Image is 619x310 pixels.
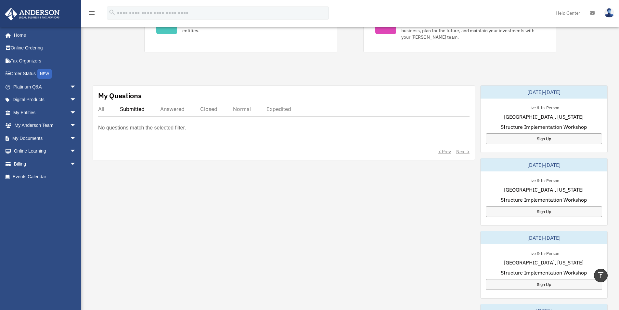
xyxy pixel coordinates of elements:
[109,9,116,16] i: search
[88,11,96,17] a: menu
[523,249,564,256] div: Live & In-Person
[98,106,104,112] div: All
[160,106,185,112] div: Answered
[523,177,564,183] div: Live & In-Person
[5,67,86,81] a: Order StatusNEW
[70,119,83,132] span: arrow_drop_down
[597,271,605,279] i: vertical_align_top
[70,145,83,158] span: arrow_drop_down
[5,54,86,67] a: Tax Organizers
[523,104,564,111] div: Live & In-Person
[604,8,614,18] img: User Pic
[98,91,142,101] div: My Questions
[88,9,96,17] i: menu
[5,157,86,170] a: Billingarrow_drop_down
[481,86,607,99] div: [DATE]-[DATE]
[5,132,86,145] a: My Documentsarrow_drop_down
[5,119,86,132] a: My Anderson Teamarrow_drop_down
[486,206,602,217] a: Sign Up
[70,80,83,94] span: arrow_drop_down
[504,113,584,121] span: [GEOGRAPHIC_DATA], [US_STATE]
[501,123,587,131] span: Structure Implementation Workshop
[5,145,86,158] a: Online Learningarrow_drop_down
[481,158,607,171] div: [DATE]-[DATE]
[120,106,145,112] div: Submitted
[504,186,584,194] span: [GEOGRAPHIC_DATA], [US_STATE]
[37,69,52,79] div: NEW
[5,42,86,55] a: Online Ordering
[594,269,608,282] a: vertical_align_top
[266,106,291,112] div: Expedited
[504,259,584,266] span: [GEOGRAPHIC_DATA], [US_STATE]
[5,29,83,42] a: Home
[501,269,587,276] span: Structure Implementation Workshop
[5,106,86,119] a: My Entitiesarrow_drop_down
[200,106,217,112] div: Closed
[3,8,62,20] img: Anderson Advisors Platinum Portal
[70,132,83,145] span: arrow_drop_down
[5,80,86,93] a: Platinum Q&Aarrow_drop_down
[486,133,602,144] a: Sign Up
[481,231,607,244] div: [DATE]-[DATE]
[486,279,602,290] a: Sign Up
[5,170,86,183] a: Events Calendar
[98,123,186,132] p: No questions match the selected filter.
[70,157,83,171] span: arrow_drop_down
[70,106,83,119] span: arrow_drop_down
[501,196,587,204] span: Structure Implementation Workshop
[233,106,251,112] div: Normal
[70,93,83,107] span: arrow_drop_down
[5,93,86,106] a: Digital Productsarrow_drop_down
